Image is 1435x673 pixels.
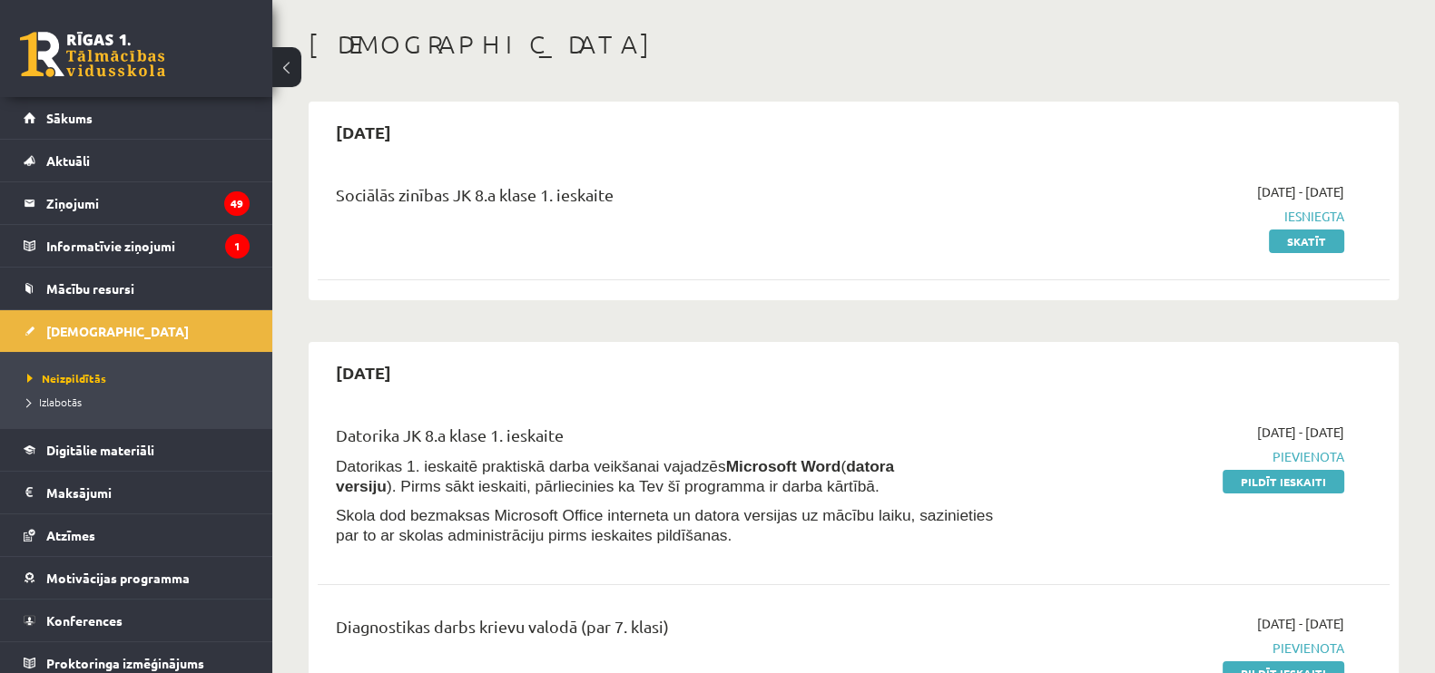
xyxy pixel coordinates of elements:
[24,429,250,471] a: Digitālie materiāli
[1223,470,1344,493] a: Pildīt ieskaiti
[24,600,250,641] a: Konferences
[46,655,204,671] span: Proktoringa izmēģinājums
[336,423,999,456] div: Datorika JK 8.a klase 1. ieskaite
[1257,423,1344,442] span: [DATE] - [DATE]
[46,152,90,169] span: Aktuāli
[27,394,254,410] a: Izlabotās
[24,97,250,139] a: Sākums
[46,527,95,543] span: Atzīmes
[224,191,250,216] i: 49
[24,472,250,513] a: Maksājumi
[27,371,106,385] span: Neizpildītās
[1269,229,1344,253] a: Skatīt
[336,614,999,648] div: Diagnostikas darbs krievu valodā (par 7. klasi)
[46,280,134,297] span: Mācību resursi
[1027,207,1344,226] span: Iesniegta
[1257,614,1344,633] span: [DATE] - [DATE]
[24,182,250,224] a: Ziņojumi49
[46,612,123,629] span: Konferences
[1027,639,1344,658] span: Pievienota
[1257,182,1344,201] span: [DATE] - [DATE]
[318,351,409,394] h2: [DATE]
[27,370,254,386] a: Neizpildītās
[336,457,894,495] b: datora versiju
[24,557,250,599] a: Motivācijas programma
[46,182,250,224] legend: Ziņojumi
[336,506,993,544] span: Skola dod bezmaksas Microsoft Office interneta un datora versijas uz mācību laiku, sazinieties pa...
[46,323,189,339] span: [DEMOGRAPHIC_DATA]
[24,140,250,181] a: Aktuāli
[318,111,409,153] h2: [DATE]
[20,32,165,77] a: Rīgas 1. Tālmācības vidusskola
[27,395,82,409] span: Izlabotās
[24,514,250,556] a: Atzīmes
[46,472,250,513] legend: Maksājumi
[24,225,250,267] a: Informatīvie ziņojumi1
[46,442,154,458] span: Digitālie materiāli
[46,110,93,126] span: Sākums
[309,29,1399,60] h1: [DEMOGRAPHIC_DATA]
[726,457,841,475] b: Microsoft Word
[46,570,190,586] span: Motivācijas programma
[24,310,250,352] a: [DEMOGRAPHIC_DATA]
[225,234,250,258] i: 1
[24,268,250,309] a: Mācību resursi
[1027,447,1344,466] span: Pievienota
[336,182,999,216] div: Sociālās zinības JK 8.a klase 1. ieskaite
[46,225,250,267] legend: Informatīvie ziņojumi
[336,457,894,495] span: Datorikas 1. ieskaitē praktiskā darba veikšanai vajadzēs ( ). Pirms sākt ieskaiti, pārliecinies k...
